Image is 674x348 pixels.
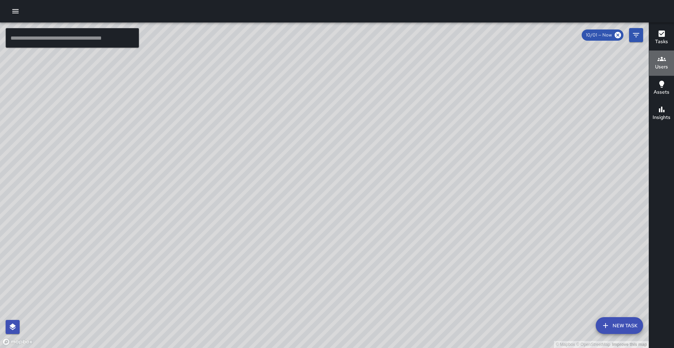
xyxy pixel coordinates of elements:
button: Insights [649,101,674,126]
button: Tasks [649,25,674,51]
button: Filters [629,28,643,42]
button: New Task [596,317,643,334]
h6: Tasks [655,38,668,46]
button: Assets [649,76,674,101]
h6: Insights [653,114,670,121]
div: 10/01 — Now [582,29,623,41]
button: Users [649,51,674,76]
h6: Assets [654,88,669,96]
h6: Users [655,63,668,71]
span: 10/01 — Now [582,32,616,39]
